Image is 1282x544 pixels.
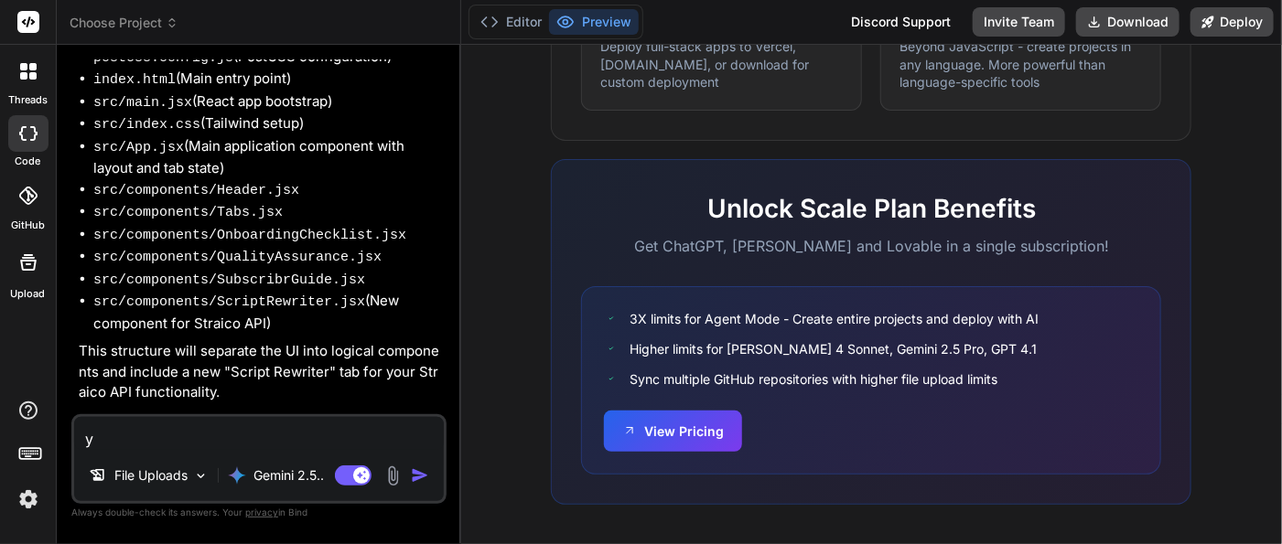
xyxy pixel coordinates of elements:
span: privacy [245,507,278,517]
code: src/components/Header.jsx [93,183,299,198]
h2: Unlock Scale Plan Benefits [581,189,1161,228]
button: Editor [473,9,549,35]
button: Invite Team [973,7,1065,37]
p: Deploy full-stack apps to Vercel, [DOMAIN_NAME], or download for custom deployment [600,37,843,91]
label: code [16,154,41,169]
code: src/components/QualityAssurance.jsx [93,250,382,265]
p: File Uploads [114,466,188,485]
span: 3X limits for Agent Mode - Create entire projects and deploy with AI [630,309,1039,328]
img: Gemini 2.5 Pro [228,466,246,485]
li: (Tailwind setup) [93,113,443,136]
code: src/components/Tabs.jsx [93,205,283,220]
p: Get ChatGPT, [PERSON_NAME] and Lovable in a single subscription! [581,235,1161,257]
label: GitHub [11,218,45,233]
li: (Main application component with layout and tab state) [93,136,443,179]
span: Sync multiple GitHub repositories with higher file upload limits [630,369,997,389]
img: Pick Models [193,468,209,484]
span: Higher limits for [PERSON_NAME] 4 Sonnet, Gemini 2.5 Pro, GPT 4.1 [630,339,1037,358]
button: Download [1076,7,1180,37]
code: src/index.css [93,117,200,133]
p: Shall I go ahead and generate this? [79,411,443,432]
div: Discord Support [840,7,962,37]
code: src/components/OnboardingChecklist.jsx [93,228,406,243]
p: Gemini 2.5.. [253,466,324,485]
label: Upload [11,286,46,302]
img: attachment [382,465,404,486]
button: View Pricing [604,411,742,452]
img: icon [411,466,429,485]
label: threads [8,92,48,108]
code: src/main.jsx [93,95,192,111]
li: (Main entry point) [93,69,443,91]
button: Deploy [1190,7,1274,37]
code: src/components/SubscribrGuide.jsx [93,272,365,288]
p: This structure will separate the UI into logical components and include a new "Script Rewriter" t... [79,341,443,403]
code: postcss.config.js [93,50,233,66]
code: src/components/ScriptRewriter.jsx [93,294,365,310]
code: index.html [93,72,176,88]
img: settings [13,484,44,515]
span: Choose Project [70,14,178,32]
p: Always double-check its answers. Your in Bind [71,504,447,521]
p: Beyond JavaScript - create projects in any language. More powerful than language-specific tools [900,37,1142,91]
button: Preview [549,9,639,35]
li: (React app bootstrap) [93,91,443,114]
code: src/App.jsx [93,140,184,155]
li: (New component for Straico API) [93,291,443,334]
